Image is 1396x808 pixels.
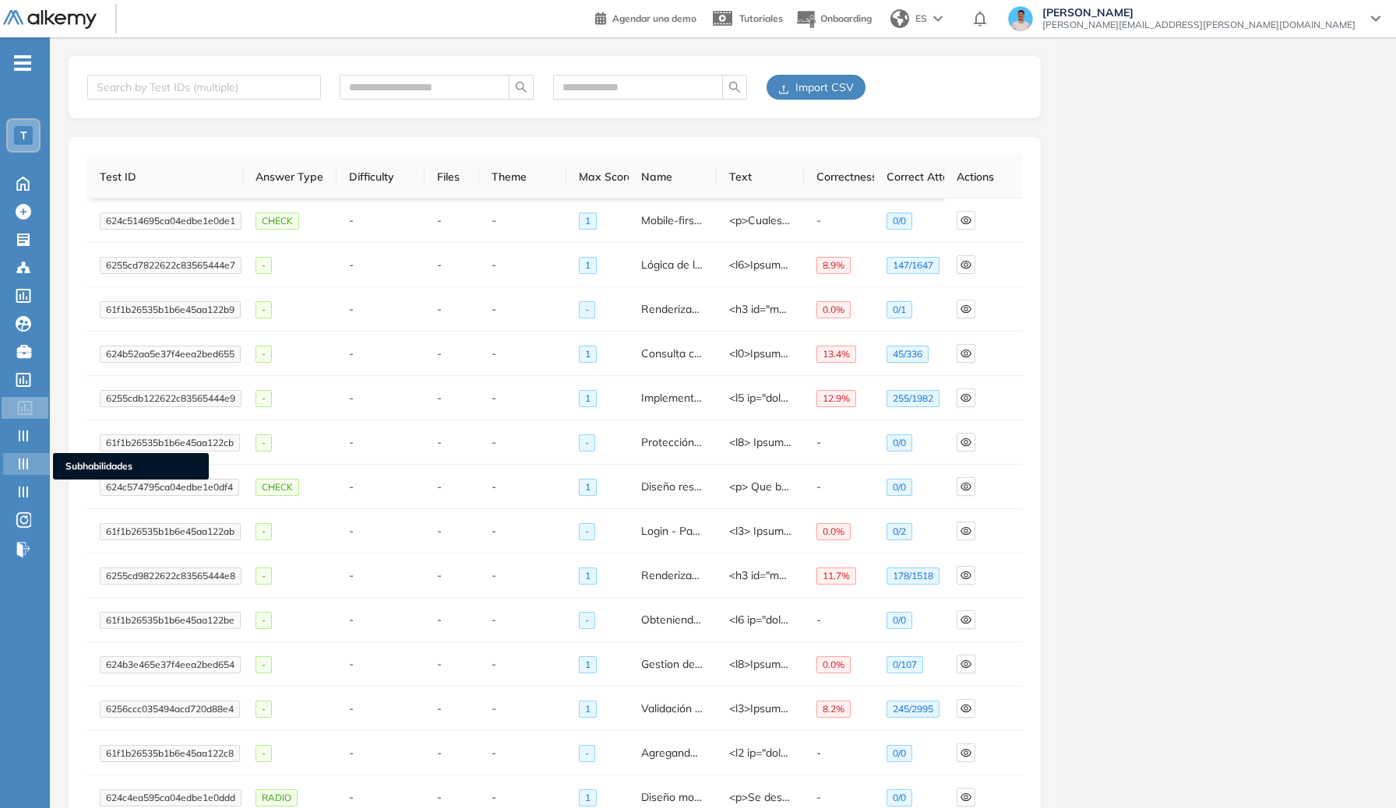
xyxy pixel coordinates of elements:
[816,257,851,274] span: 8.9 %
[816,656,851,673] span: 0.0 %
[887,789,912,806] span: 0 / 0
[1042,6,1355,19] span: [PERSON_NAME]
[256,301,272,318] span: -
[349,302,354,316] span: -
[887,656,923,673] span: 0 / 107
[479,553,567,598] td: -
[479,332,567,376] td: -
[887,745,912,762] span: 0 / 0
[337,243,425,287] td: -
[87,156,243,198] th: Test ID
[957,211,975,230] button: eye
[579,656,597,673] span: 1
[717,420,805,465] td: <h3> Situación inicial 👨‍💻</h3> <p> Has recibido un nuevo mensaje de Romina, la PM del equipo: “E...
[629,243,717,287] td: Lógica de login
[957,566,975,585] button: eye
[717,553,805,598] td: <h3 id="markdown-header-objetivos">Objetivos 📌</h3> <p>Tu objetivo ser&aacute; renderizar un list...
[100,301,241,318] span: 61f1b26535b1b6e45aa122b9
[243,156,337,198] th: Answer Type
[887,612,912,629] span: 0 / 0
[816,523,851,540] span: 0.0 %
[717,198,805,243] td: <p>Cuales de las opciones corresponden al siguiente estilo CSS:</p> <pre> .card { width: 100%; } ...
[1116,627,1396,808] iframe: Chat Widget
[20,129,27,142] span: T
[717,465,805,509] td: <p> Que background-color tendra `.card` a los 150px, 350px y 450px segun la siguientes media quer...
[349,346,354,360] span: -
[579,789,597,806] span: 1
[337,287,425,332] td: -
[795,79,854,96] span: Import CSV
[100,390,241,407] span: 6255cdb122622c83565444e9
[492,435,496,449] span: -
[957,259,975,270] span: eye
[579,390,597,407] span: 1
[804,731,874,775] td: -
[957,659,975,669] span: eye
[492,746,496,760] span: -
[100,612,241,629] span: 61f1b26535b1b6e45aa122be
[337,509,425,553] td: -
[349,435,354,449] span: -
[479,198,567,243] td: -
[479,598,567,642] td: -
[717,376,805,420] td: <h3 id="markdown-header-objetivos">Objetivos 📌</h3> <p>En base a la estructura existente del head...
[887,390,939,407] span: 255 / 1982
[778,83,789,96] span: upload
[915,12,927,26] span: ES
[804,465,874,509] td: -
[944,156,1022,198] th: Actions
[337,376,425,420] td: -
[890,9,909,28] img: world
[1042,19,1355,31] span: [PERSON_NAME][EMAIL_ADDRESS][PERSON_NAME][DOMAIN_NAME]
[349,258,354,272] span: -
[717,509,805,553] td: <h3> Situación inicial 👨‍💻</h3> <p> Romina, la Project Manager, te asignó una nueva tarea: estará...
[492,346,496,360] span: -
[579,479,597,496] span: 1
[100,346,241,363] span: 624b52aa5e37f4eea2bed655
[957,522,975,540] button: eye
[337,465,425,509] td: -
[256,701,272,718] span: -
[629,509,717,553] td: Login - Parte 1
[579,213,597,230] span: 1
[887,701,939,718] span: 245 / 2995
[957,304,975,314] span: eye
[816,346,856,363] span: 13.4 %
[337,156,425,198] th: Difficulty
[767,75,865,100] button: uploadImport CSV
[629,642,717,687] td: Gestion de estado centralizado
[722,75,747,100] button: search
[629,287,717,332] td: Renderizando un listado de noticias
[437,258,442,272] span: -
[337,598,425,642] td: -
[579,612,595,629] span: -
[479,642,567,687] td: -
[509,81,533,93] span: search
[957,255,975,274] button: eye
[579,346,597,363] span: 1
[629,156,717,198] th: Name
[957,437,975,448] span: eye
[256,479,299,496] span: CHECK
[595,8,696,26] a: Agendar una demo
[349,568,354,582] span: -
[717,642,805,687] td: <h3>Consigna</h3> <p>Se desea realizar un prototipo para el registro, inicio de sesion y perfil d...
[256,213,299,230] span: CHECK
[256,434,272,451] span: -
[437,391,442,405] span: -
[957,614,975,625] span: eye
[337,198,425,243] td: -
[437,657,442,671] span: -
[256,523,272,540] span: -
[874,156,944,198] th: Correct Attempts
[717,731,805,775] td: <h3 id="markdown-header-situacion-inicial">Situaci&oacute;n inicial 👨&zwj;💻</h3> <p>¡Has recibido...
[337,553,425,598] td: -
[437,480,442,494] span: -
[629,332,717,376] td: Consulta con skeletons
[479,687,567,731] td: -
[629,376,717,420] td: Implementación de estilos
[579,301,595,318] span: -
[957,570,975,581] span: eye
[887,257,939,274] span: 147 / 1647
[479,156,567,198] th: Theme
